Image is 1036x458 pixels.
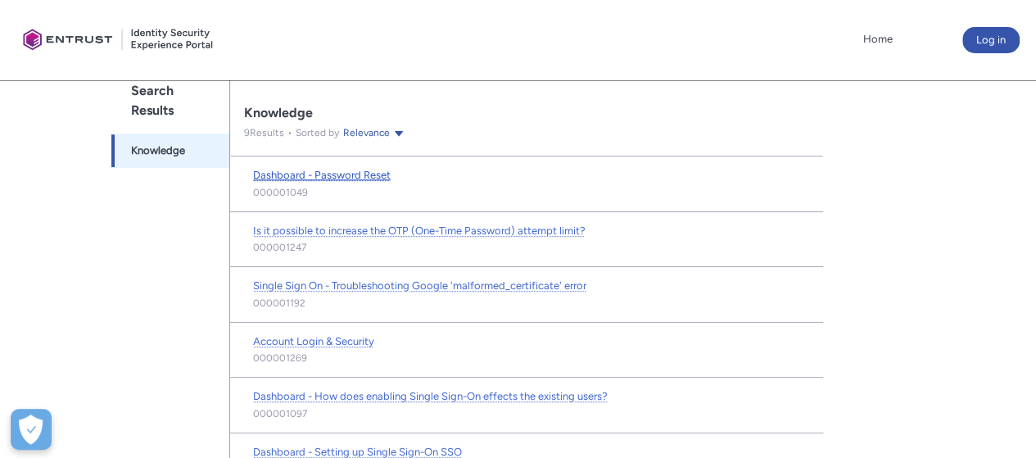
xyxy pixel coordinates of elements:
lightning-formatted-text: 000001269 [253,351,307,365]
span: Single Sign On - Troubleshooting Google 'malformed_certificate' error [253,279,586,292]
span: Dashboard - How does enabling Single Sign-On effects the existing users? [253,390,608,402]
lightning-formatted-text: 000001192 [253,296,305,311]
p: 9 Results [244,125,284,140]
button: Relevance [342,125,405,141]
span: Dashboard - Setting up Single Sign-On SSO [253,446,462,458]
span: Dashboard - Password Reset [253,169,391,181]
div: Sorted by [284,125,405,141]
div: Cookie Preferences [11,409,52,450]
span: Is it possible to increase the OTP (One-Time Password) attempt limit? [253,224,586,237]
h1: Search Results [111,68,229,134]
lightning-formatted-text: 000001049 [253,185,308,200]
lightning-formatted-text: 000001247 [253,240,306,255]
a: Home [859,27,897,52]
span: Account Login & Security [253,335,374,347]
button: Log in [962,27,1020,53]
span: Knowledge [131,143,185,159]
lightning-formatted-text: 000001097 [253,406,307,421]
span: • [284,127,296,138]
div: Knowledge [244,105,809,121]
button: Open Preferences [11,409,52,450]
a: Knowledge [111,134,229,168]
